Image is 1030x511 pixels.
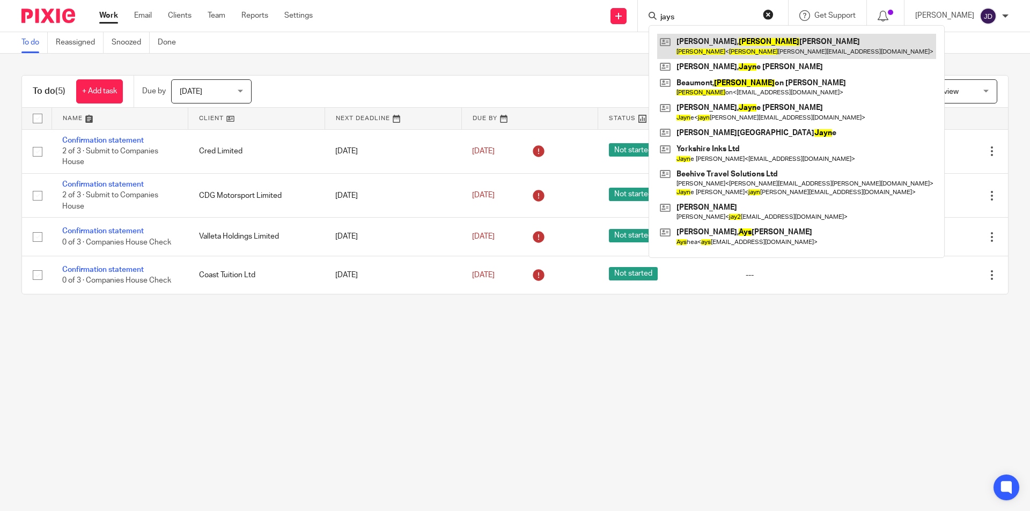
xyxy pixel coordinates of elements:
a: Confirmation statement [62,137,144,144]
a: Settings [284,10,313,21]
a: Reports [241,10,268,21]
span: Get Support [814,12,856,19]
span: [DATE] [472,233,495,240]
a: Clients [168,10,192,21]
td: Coast Tuition Ltd [188,256,325,294]
td: [DATE] [325,256,461,294]
a: Confirmation statement [62,181,144,188]
span: Not started [609,143,658,157]
td: [DATE] [325,173,461,217]
a: + Add task [76,79,123,103]
a: Snoozed [112,32,150,53]
button: Clear [763,9,774,20]
p: Due by [142,86,166,97]
td: [DATE] [325,129,461,173]
p: [PERSON_NAME] [915,10,974,21]
span: Not started [609,188,658,201]
td: CDG Motorsport Limited [188,173,325,217]
a: Work [99,10,118,21]
span: [DATE] [472,147,495,155]
span: 0 of 3 · Companies House Check [62,239,171,246]
td: [DATE] [325,218,461,256]
a: To do [21,32,48,53]
span: Not started [609,229,658,242]
span: 2 of 3 · Submit to Companies House [62,147,158,166]
a: Done [158,32,184,53]
span: [DATE] [472,192,495,199]
td: Valleta Holdings Limited [188,218,325,256]
a: Confirmation statement [62,266,144,273]
div: --- [746,270,861,280]
span: [DATE] [180,88,202,95]
input: Search [659,13,756,23]
img: Pixie [21,9,75,23]
span: 0 of 3 · Companies House Check [62,277,171,284]
img: svg%3E [980,8,997,25]
span: 2 of 3 · Submit to Companies House [62,192,158,211]
td: Cred Limited [188,129,325,173]
span: Not started [609,267,658,280]
a: Reassigned [56,32,104,53]
a: Confirmation statement [62,227,144,235]
span: [DATE] [472,271,495,279]
span: (5) [55,87,65,95]
a: Email [134,10,152,21]
a: Team [208,10,225,21]
h1: To do [33,86,65,97]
